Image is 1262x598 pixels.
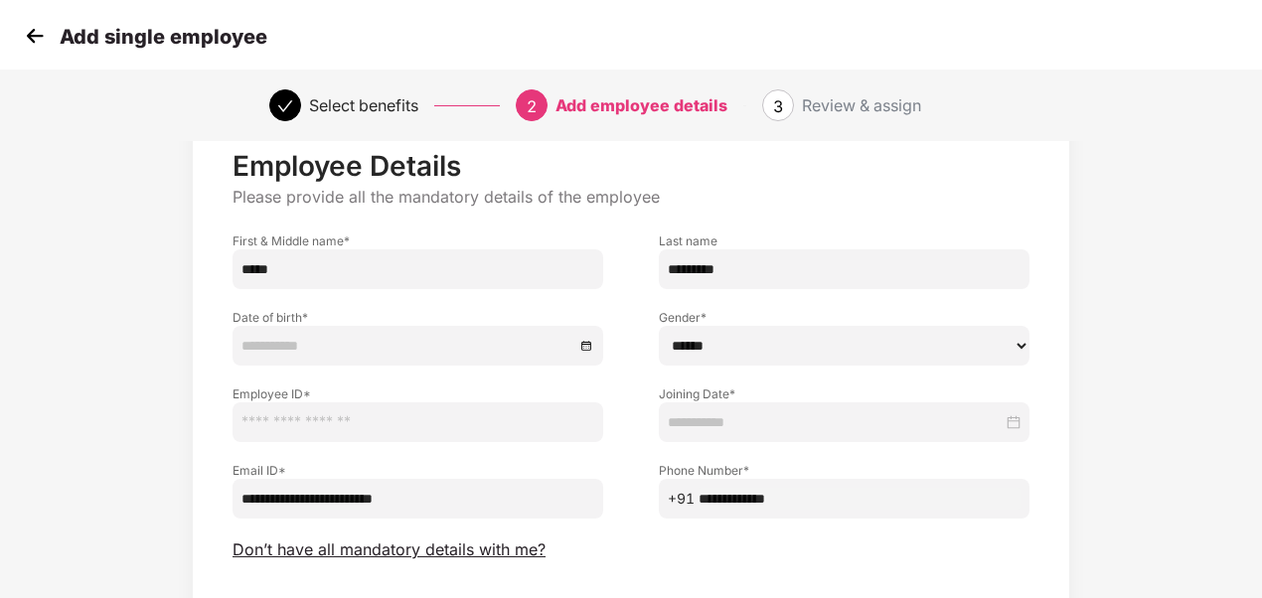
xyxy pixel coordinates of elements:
div: Add employee details [555,89,727,121]
span: check [277,98,293,114]
span: Don’t have all mandatory details with me? [233,539,546,560]
p: Add single employee [60,25,267,49]
label: Phone Number [659,462,1029,479]
span: +91 [668,488,695,510]
label: Date of birth [233,309,603,326]
label: Last name [659,232,1029,249]
div: Select benefits [309,89,418,121]
label: Joining Date [659,385,1029,402]
span: 2 [527,96,537,116]
label: Gender [659,309,1029,326]
label: Email ID [233,462,603,479]
p: Please provide all the mandatory details of the employee [233,187,1029,208]
label: First & Middle name [233,232,603,249]
label: Employee ID [233,385,603,402]
img: svg+xml;base64,PHN2ZyB4bWxucz0iaHR0cDovL3d3dy53My5vcmcvMjAwMC9zdmciIHdpZHRoPSIzMCIgaGVpZ2h0PSIzMC... [20,21,50,51]
p: Employee Details [233,149,1029,183]
span: 3 [773,96,783,116]
div: Review & assign [802,89,921,121]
